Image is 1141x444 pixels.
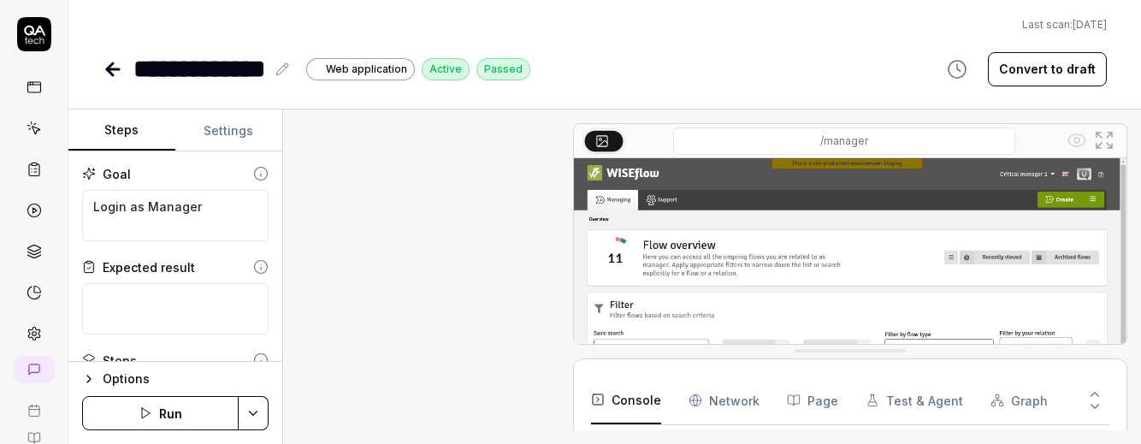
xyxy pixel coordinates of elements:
[7,390,61,417] a: Book a call with us
[175,110,282,151] button: Settings
[866,376,963,424] button: Test & Agent
[988,52,1107,86] button: Convert to draft
[787,376,838,424] button: Page
[422,58,470,80] div: Active
[306,57,415,80] a: Web application
[82,369,269,389] button: Options
[689,376,760,424] button: Network
[103,369,269,389] div: Options
[1022,17,1107,33] button: Last scan:[DATE]
[326,62,407,77] span: Web application
[1091,127,1118,154] button: Open in full screen
[103,165,131,183] div: Goal
[68,110,175,151] button: Steps
[937,52,978,86] button: View version history
[1063,127,1091,154] button: Show all interative elements
[14,356,55,383] a: New conversation
[1022,17,1107,33] span: Last scan:
[82,396,239,430] button: Run
[591,376,661,424] button: Console
[476,58,530,80] div: Passed
[990,376,1048,424] button: Graph
[1073,18,1107,31] time: [DATE]
[103,352,137,370] div: Steps
[103,258,195,276] div: Expected result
